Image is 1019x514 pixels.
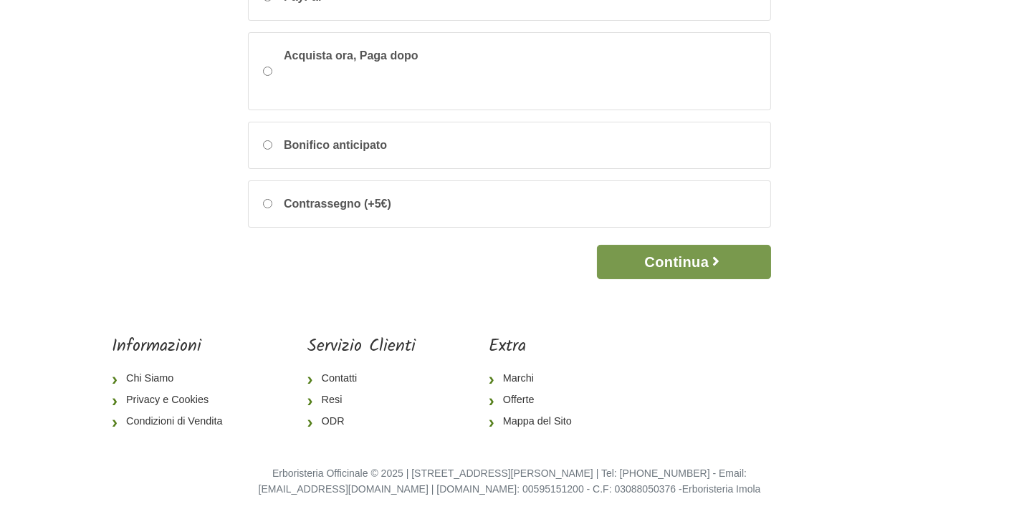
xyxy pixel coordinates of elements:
[307,411,416,432] a: ODR
[307,368,416,389] a: Contatti
[112,389,234,411] a: Privacy e Cookies
[263,199,272,208] input: Contrassegno (+5€)
[263,140,272,150] input: Bonifico anticipato
[112,368,234,389] a: Chi Siamo
[284,195,391,213] span: Contrassegno (+5€)
[284,64,499,90] iframe: PayPal Message 1
[112,411,234,432] a: Condizioni di Vendita
[263,67,272,76] input: Acquista ora, Paga dopo
[656,336,907,387] iframe: fb:page Facebook Social Plugin
[682,483,761,495] a: Erboristeria Imola
[112,336,234,357] h5: Informazioni
[307,336,416,357] h5: Servizio Clienti
[284,137,387,154] span: Bonifico anticipato
[259,467,761,495] small: Erboristeria Officinale © 2025 | [STREET_ADDRESS][PERSON_NAME] | Tel: [PHONE_NUMBER] - Email: [EM...
[489,336,583,357] h5: Extra
[489,389,583,411] a: Offerte
[489,368,583,389] a: Marchi
[597,245,771,279] button: Continua
[307,389,416,411] a: Resi
[489,411,583,432] a: Mappa del Sito
[284,47,499,95] span: Acquista ora, Paga dopo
